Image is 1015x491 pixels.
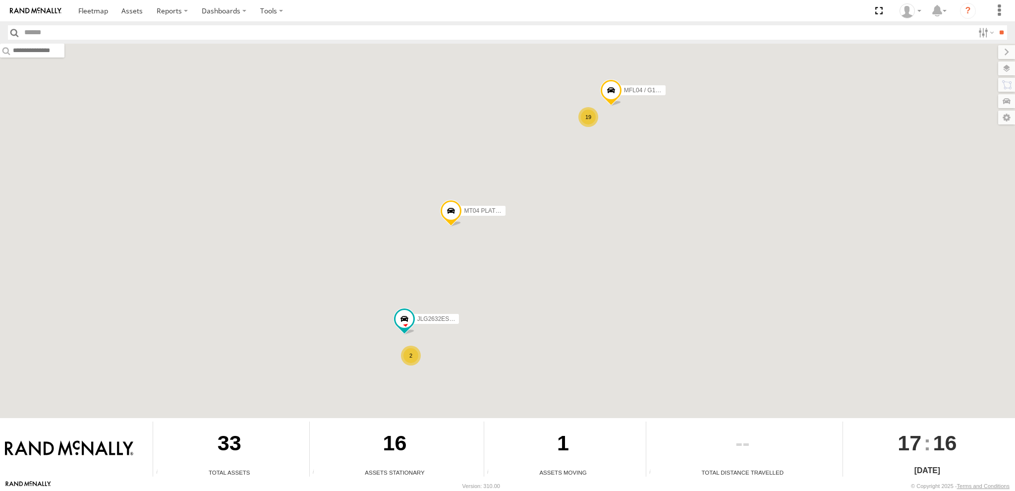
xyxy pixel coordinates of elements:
div: Total number of assets current stationary. [310,469,325,477]
i: ? [960,3,976,19]
a: Visit our Website [5,481,51,491]
div: Total Assets [153,468,305,477]
div: TOM WINIKUS [896,3,925,18]
div: 19 [578,107,598,127]
div: : [843,422,1012,464]
div: Version: 310.00 [462,483,500,489]
div: [DATE] [843,465,1012,477]
label: Map Settings [998,111,1015,124]
img: rand-logo.svg [10,7,61,14]
div: Total distance travelled by all assets within specified date range and applied filters [646,469,661,477]
div: 33 [153,422,305,468]
label: Search Filter Options [974,25,996,40]
div: 2 [401,346,421,366]
div: Total number of Enabled Assets [153,469,168,477]
span: MFL04 / G1062828 [624,86,675,93]
img: Rand McNally [5,440,133,457]
div: Total Distance Travelled [646,468,839,477]
div: 1 [484,422,642,468]
span: 17 [898,422,921,464]
span: MT04 PLATE # GJAA26 [464,207,528,214]
span: 16 [933,422,957,464]
div: Assets Stationary [310,468,480,477]
div: Assets Moving [484,468,642,477]
div: © Copyright 2025 - [911,483,1010,489]
div: Total number of assets current in transit. [484,469,499,477]
a: Terms and Conditions [957,483,1010,489]
div: 16 [310,422,480,468]
span: JLG2632ES / 30388 [417,315,471,322]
